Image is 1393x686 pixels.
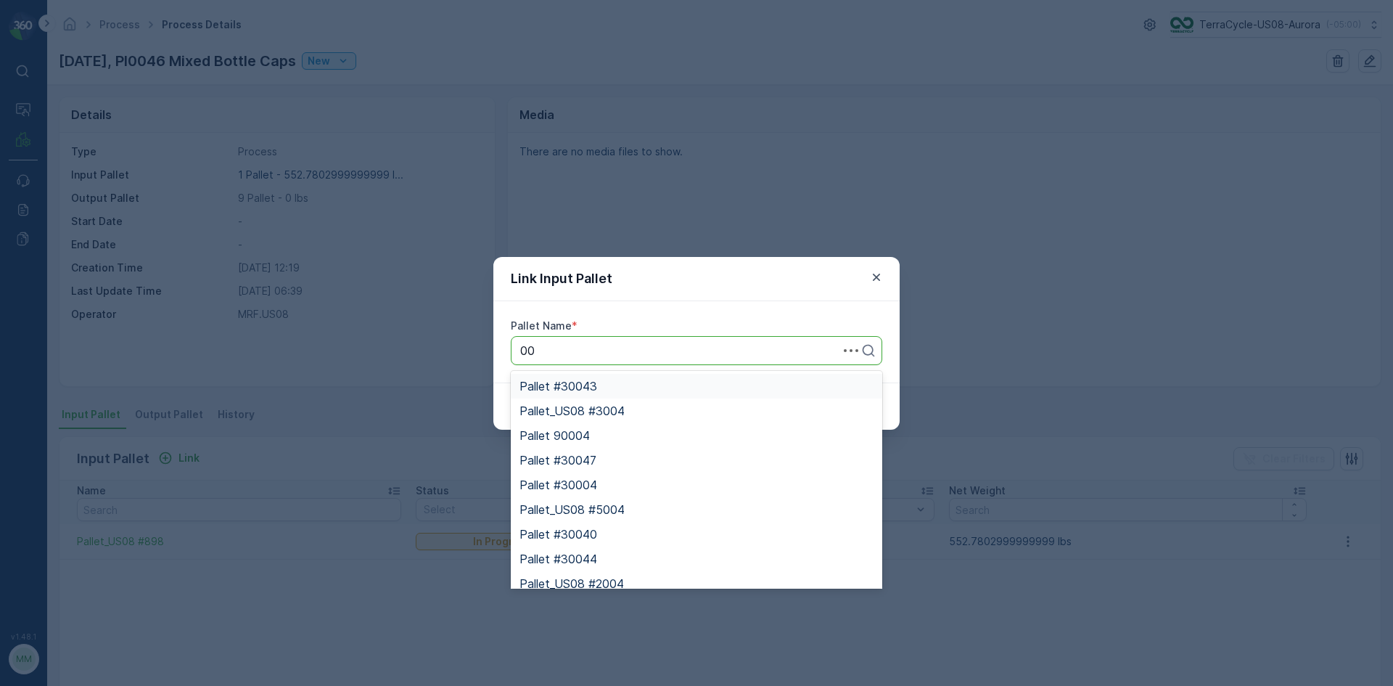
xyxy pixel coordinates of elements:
[519,478,597,491] span: Pallet #30004
[519,528,597,541] span: Pallet #30040
[519,429,590,442] span: Pallet 90004
[511,319,572,332] label: Pallet Name
[519,380,597,393] span: Pallet #30043
[519,454,596,467] span: Pallet #30047
[519,503,625,516] span: Pallet_US08 #5004
[519,404,625,417] span: Pallet_US08 #3004
[511,269,612,289] p: Link Input Pallet
[519,577,624,590] span: Pallet_US08 #2004
[519,552,597,565] span: Pallet #30044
